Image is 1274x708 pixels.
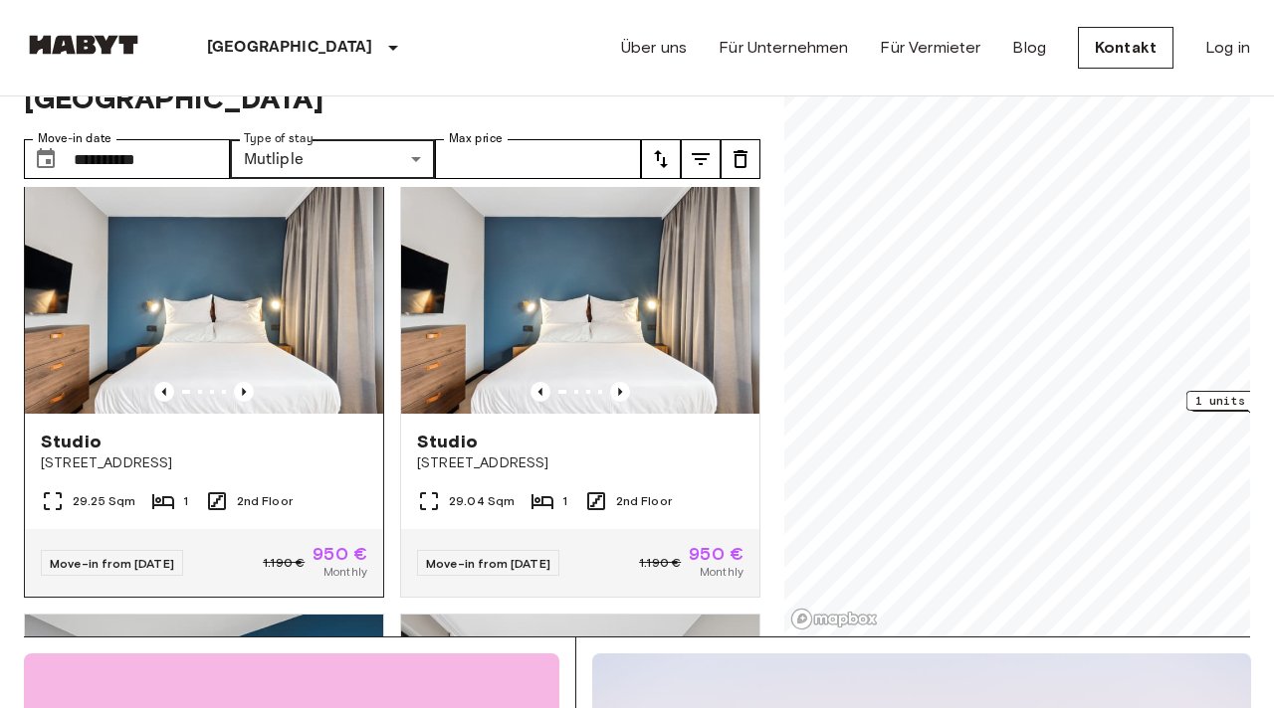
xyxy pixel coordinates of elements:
[154,382,174,402] button: Previous image
[417,453,743,473] span: [STREET_ADDRESS]
[426,556,550,571] span: Move-in from [DATE]
[323,563,367,581] span: Monthly
[183,492,188,510] span: 1
[38,130,111,147] label: Move-in date
[880,36,980,60] a: Für Vermieter
[689,545,743,563] span: 950 €
[230,139,436,179] div: Mutliple
[721,139,760,179] button: tune
[24,35,143,55] img: Habyt
[700,563,743,581] span: Monthly
[73,492,135,510] span: 29.25 Sqm
[641,139,681,179] button: tune
[417,430,478,453] span: Studio
[784,24,1250,636] canvas: Map
[26,139,66,179] button: Choose date, selected date is 22 Aug 2025
[1205,36,1250,60] a: Log in
[41,430,102,453] span: Studio
[401,175,759,414] img: Marketing picture of unit DE-01-481-218-01
[531,382,550,402] button: Previous image
[449,492,515,510] span: 29.04 Sqm
[24,174,384,598] a: Marketing picture of unit DE-01-480-216-01Previous imagePrevious imageStudio[STREET_ADDRESS]29.25...
[562,492,567,510] span: 1
[41,453,367,473] span: [STREET_ADDRESS]
[234,382,254,402] button: Previous image
[244,130,314,147] label: Type of stay
[621,36,687,60] a: Über uns
[237,492,293,510] span: 2nd Floor
[719,36,848,60] a: Für Unternehmen
[639,554,681,572] span: 1.190 €
[790,608,878,630] a: Mapbox logo
[449,130,503,147] label: Max price
[263,554,305,572] span: 1.190 €
[400,174,760,598] a: Marketing picture of unit DE-01-481-218-01Previous imagePrevious imageStudio[STREET_ADDRESS]29.04...
[50,556,174,571] span: Move-in from [DATE]
[207,36,373,60] p: [GEOGRAPHIC_DATA]
[1078,27,1173,69] a: Kontakt
[25,175,383,414] img: Marketing picture of unit DE-01-480-216-01
[1012,36,1046,60] a: Blog
[681,139,721,179] button: tune
[313,545,367,563] span: 950 €
[610,382,630,402] button: Previous image
[616,492,672,510] span: 2nd Floor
